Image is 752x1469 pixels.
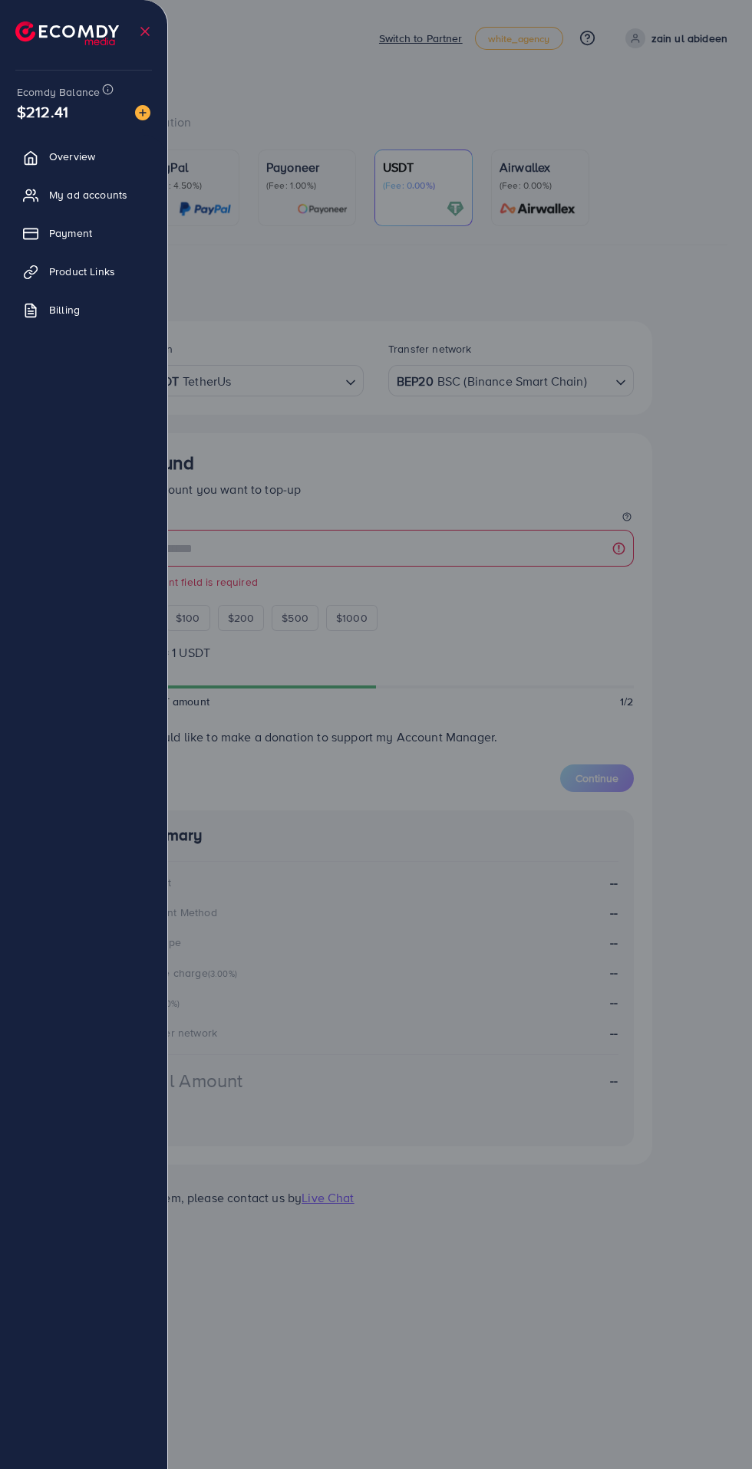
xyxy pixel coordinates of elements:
[49,149,95,164] span: Overview
[49,264,115,279] span: Product Links
[135,105,150,120] img: image
[687,1400,740,1457] iframe: Chat
[12,141,156,172] a: Overview
[15,21,119,45] img: logo
[12,218,156,248] a: Payment
[12,294,156,325] a: Billing
[12,256,156,287] a: Product Links
[49,302,80,317] span: Billing
[17,84,100,100] span: Ecomdy Balance
[17,100,68,123] span: $212.41
[12,179,156,210] a: My ad accounts
[49,187,127,202] span: My ad accounts
[49,225,92,241] span: Payment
